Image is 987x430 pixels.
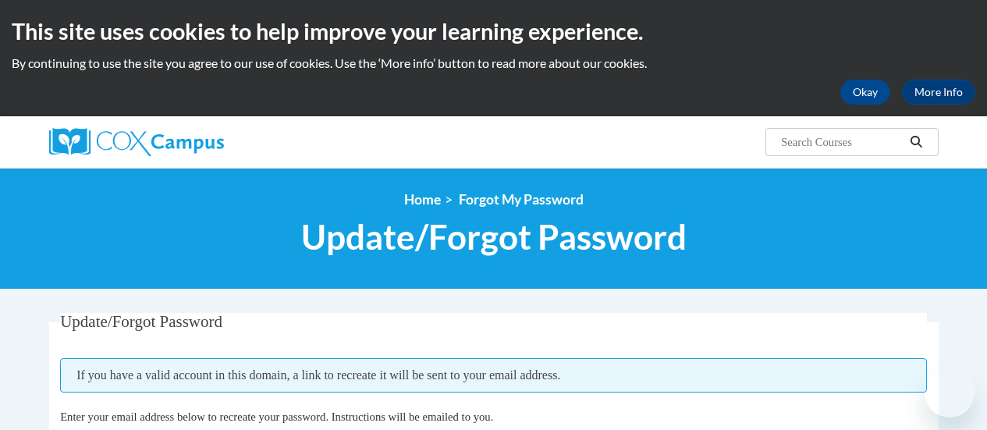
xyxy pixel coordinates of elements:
[49,128,224,156] img: Cox Campus
[779,133,904,151] input: Search Courses
[301,216,687,258] span: Update/Forgot Password
[12,55,975,72] p: By continuing to use the site you agree to our use of cookies. Use the ‘More info’ button to read...
[404,191,441,208] a: Home
[902,80,975,105] a: More Info
[459,191,584,208] span: Forgot My Password
[60,312,222,331] span: Update/Forgot Password
[904,133,928,151] button: Search
[12,16,975,47] h2: This site uses cookies to help improve your learning experience.
[840,80,890,105] button: Okay
[925,368,975,418] iframe: Button to launch messaging window
[60,410,493,423] span: Enter your email address below to recreate your password. Instructions will be emailed to you.
[60,358,927,393] span: If you have a valid account in this domain, a link to recreate it will be sent to your email addr...
[49,128,330,156] a: Cox Campus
